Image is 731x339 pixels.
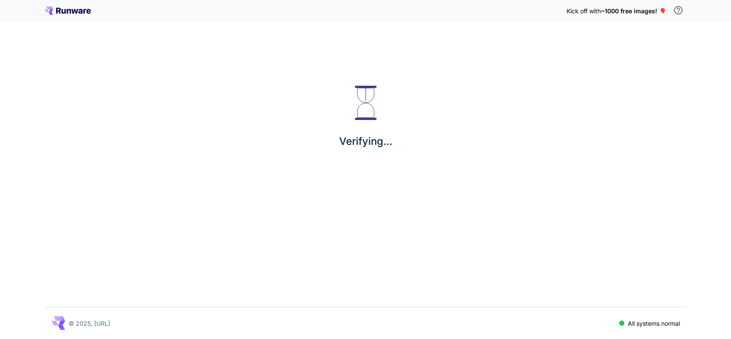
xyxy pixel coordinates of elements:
[567,7,601,15] span: Kick off with
[601,7,666,15] span: ~1000 free images! 🎈
[670,2,687,19] button: In order to qualify for free credit, you need to sign up with a business email address and click ...
[339,134,392,149] p: Verifying...
[628,319,680,328] p: All systems normal
[69,319,110,328] p: © 2025, [URL]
